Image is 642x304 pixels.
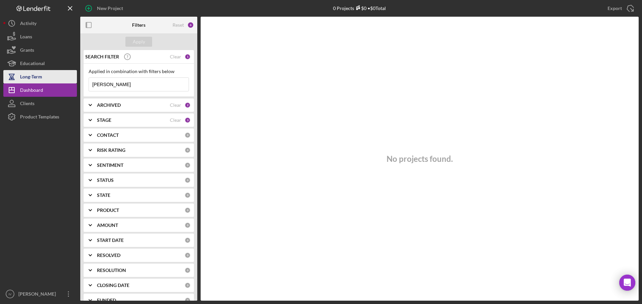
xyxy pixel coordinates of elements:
div: Apply [133,37,145,47]
div: Clear [170,102,181,108]
button: Loans [3,30,77,43]
button: Product Templates [3,110,77,123]
div: Activity [20,17,36,32]
button: Apply [125,37,152,47]
div: 0 [185,177,191,183]
b: STATUS [97,178,114,183]
div: 6 [187,22,194,28]
div: Reset [173,22,184,28]
div: [PERSON_NAME] [17,287,60,302]
div: 3 [185,117,191,123]
b: SEARCH FILTER [85,54,119,59]
div: 0 [185,132,191,138]
button: Activity [3,17,77,30]
b: FUNDED [97,298,116,303]
div: Applied in combination with filters below [89,69,189,74]
b: AMOUNT [97,223,118,228]
b: Filters [132,22,145,28]
div: 0 [185,162,191,168]
b: RISK RATING [97,147,125,153]
div: Clear [170,117,181,123]
div: Educational [20,57,45,72]
div: Long-Term [20,70,42,85]
b: STAGE [97,117,111,123]
div: Open Intercom Messenger [619,275,635,291]
div: Clear [170,54,181,59]
div: 0 [185,207,191,213]
div: Grants [20,43,34,58]
h3: No projects found. [387,154,453,164]
div: 0 Projects • $0 Total [333,5,386,11]
div: 0 [185,147,191,153]
b: ARCHIVED [97,102,121,108]
button: Long-Term [3,70,77,83]
b: CONTACT [97,132,119,138]
b: START DATE [97,238,124,243]
div: 0 [185,252,191,258]
div: Loans [20,30,32,45]
div: Clients [20,97,34,112]
div: Dashboard [20,83,43,98]
b: SENTIMENT [97,163,123,168]
button: Clients [3,97,77,110]
div: 0 [185,237,191,243]
div: 0 [185,297,191,303]
text: IV [8,292,12,296]
div: 1 [185,54,191,60]
div: $0 [354,5,366,11]
div: 2 [185,102,191,108]
b: CLOSING DATE [97,283,129,288]
b: PRODUCT [97,208,119,213]
button: Educational [3,57,77,70]
b: STATE [97,193,110,198]
button: Dashboard [3,83,77,97]
button: Export [601,2,639,15]
button: New Project [80,2,130,15]
b: RESOLVED [97,253,120,258]
div: 0 [185,222,191,228]
div: 0 [185,282,191,288]
div: 0 [185,267,191,273]
button: Grants [3,43,77,57]
button: IV[PERSON_NAME] [3,287,77,301]
div: 0 [185,192,191,198]
div: Export [608,2,622,15]
div: Product Templates [20,110,59,125]
b: RESOLUTION [97,268,126,273]
div: New Project [97,2,123,15]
